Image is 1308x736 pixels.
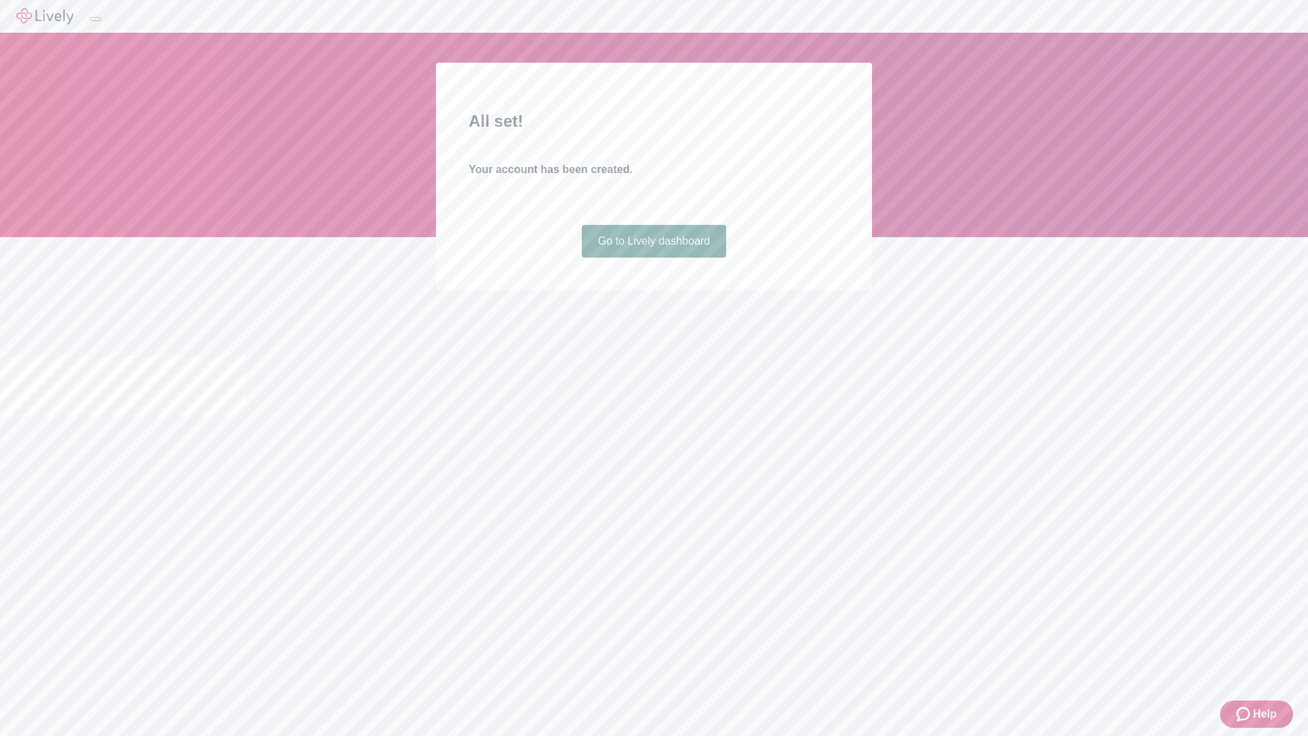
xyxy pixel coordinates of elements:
[90,17,101,21] button: Log out
[1253,706,1277,722] span: Help
[1220,701,1293,728] button: Zendesk support iconHelp
[582,225,727,258] a: Go to Lively dashboard
[469,109,839,134] h2: All set!
[1236,706,1253,722] svg: Zendesk support icon
[16,8,74,25] img: Lively
[469,162,839,178] h4: Your account has been created.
